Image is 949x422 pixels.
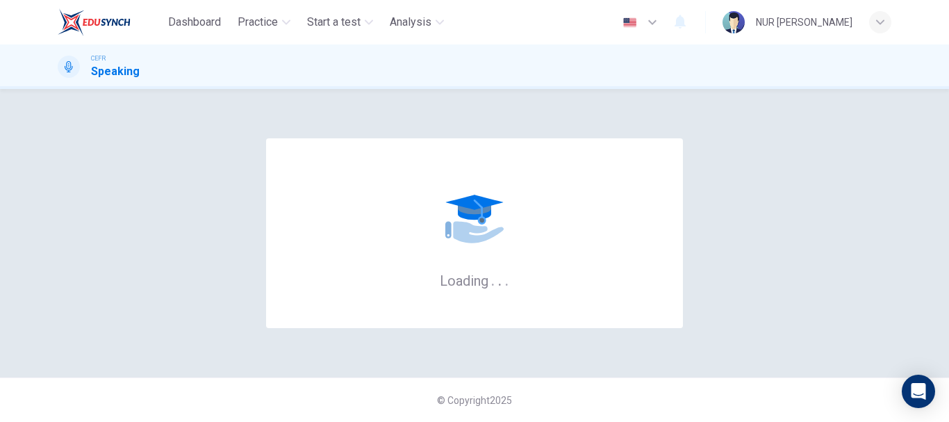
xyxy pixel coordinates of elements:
h1: Speaking [91,63,140,80]
img: EduSynch logo [58,8,131,36]
div: NUR [PERSON_NAME] [756,14,852,31]
span: © Copyright 2025 [437,395,512,406]
h6: Loading [440,271,509,289]
span: Start a test [307,14,361,31]
img: Profile picture [723,11,745,33]
button: Start a test [302,10,379,35]
span: CEFR [91,54,106,63]
span: Analysis [390,14,431,31]
button: Dashboard [163,10,226,35]
div: Open Intercom Messenger [902,375,935,408]
span: Dashboard [168,14,221,31]
h6: . [504,268,509,291]
span: Practice [238,14,278,31]
img: en [621,17,638,28]
button: Practice [232,10,296,35]
h6: . [497,268,502,291]
h6: . [490,268,495,291]
button: Analysis [384,10,449,35]
a: EduSynch logo [58,8,163,36]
